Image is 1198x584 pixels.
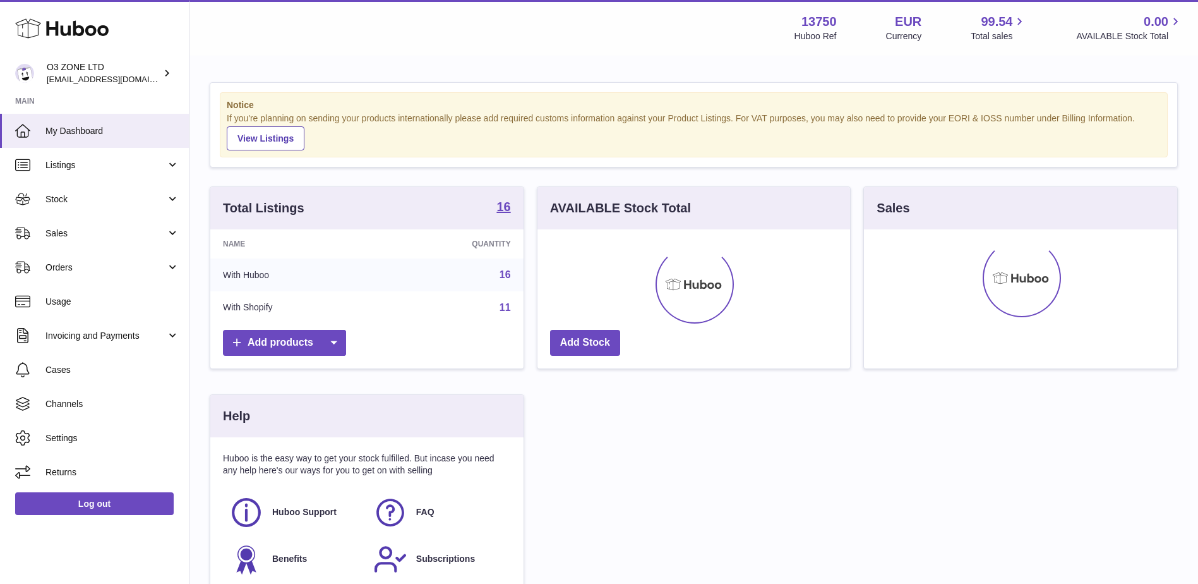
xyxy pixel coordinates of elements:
h3: Total Listings [223,200,304,217]
div: If you're planning on sending your products internationally please add required customs informati... [227,113,1161,150]
td: With Huboo [210,259,379,291]
span: Listings [45,159,166,171]
a: 11 [500,302,511,313]
a: 16 [500,269,511,280]
p: Huboo is the easy way to get your stock fulfilled. But incase you need any help here's our ways f... [223,453,511,477]
a: Add products [223,330,346,356]
th: Name [210,229,379,259]
a: FAQ [373,496,505,530]
span: Invoicing and Payments [45,330,166,342]
span: My Dashboard [45,125,179,137]
a: Huboo Support [229,496,361,530]
div: Huboo Ref [794,30,837,42]
span: [EMAIL_ADDRESS][DOMAIN_NAME] [47,74,186,84]
h3: Sales [877,200,909,217]
span: Stock [45,193,166,205]
span: Subscriptions [416,553,475,565]
a: 16 [496,200,510,216]
span: Huboo Support [272,506,337,518]
span: Sales [45,228,166,240]
a: 0.00 AVAILABLE Stock Total [1076,13,1183,42]
span: Usage [45,296,179,308]
a: Log out [15,492,174,515]
strong: EUR [895,13,921,30]
th: Quantity [379,229,523,259]
strong: Notice [227,99,1161,111]
span: Benefits [272,553,307,565]
span: 99.54 [981,13,1012,30]
a: Benefits [229,542,361,576]
a: 99.54 Total sales [971,13,1027,42]
strong: 16 [496,200,510,213]
span: Cases [45,364,179,376]
td: With Shopify [210,291,379,324]
span: Settings [45,432,179,444]
span: Orders [45,262,166,274]
a: View Listings [227,126,304,150]
h3: AVAILABLE Stock Total [550,200,691,217]
span: Returns [45,466,179,478]
span: Total sales [971,30,1027,42]
span: 0.00 [1144,13,1168,30]
a: Subscriptions [373,542,505,576]
div: O3 ZONE LTD [47,61,160,85]
a: Add Stock [550,330,620,356]
span: Channels [45,398,179,410]
div: Currency [886,30,922,42]
strong: 13750 [801,13,837,30]
span: AVAILABLE Stock Total [1076,30,1183,42]
span: FAQ [416,506,434,518]
h3: Help [223,408,250,425]
img: hello@o3zoneltd.co.uk [15,64,34,83]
